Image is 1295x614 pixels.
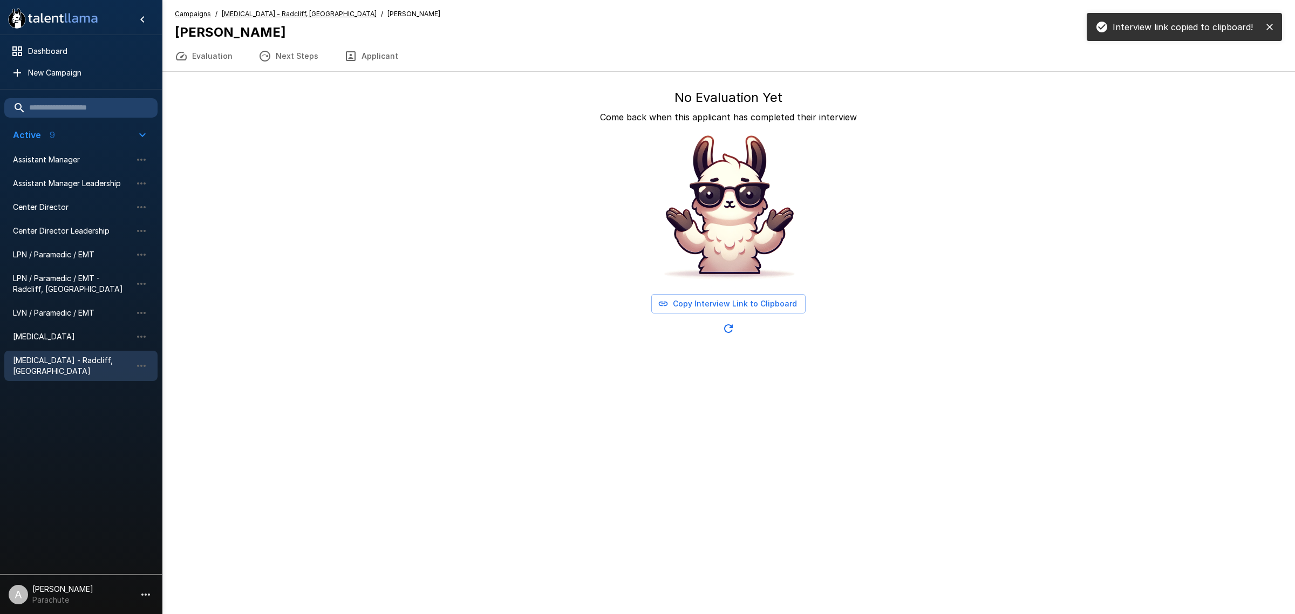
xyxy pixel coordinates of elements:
[246,41,331,71] button: Next Steps
[674,89,782,106] h5: No Evaluation Yet
[647,128,809,290] img: Animated document
[1262,19,1278,35] button: close
[215,9,217,19] span: /
[175,24,286,40] b: [PERSON_NAME]
[222,10,377,18] u: [MEDICAL_DATA] - Radcliff, [GEOGRAPHIC_DATA]
[600,111,857,124] p: Come back when this applicant has completed their interview
[387,9,440,19] span: [PERSON_NAME]
[162,41,246,71] button: Evaluation
[175,10,211,18] u: Campaigns
[381,9,383,19] span: /
[331,41,411,71] button: Applicant
[718,318,739,339] button: Updated Today - 1:03 PM
[651,294,806,314] button: Copy Interview Link to Clipboard
[1113,21,1253,33] p: Interview link copied to clipboard!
